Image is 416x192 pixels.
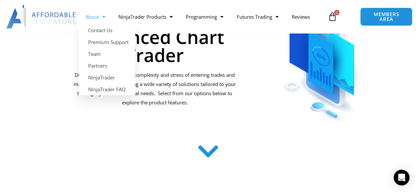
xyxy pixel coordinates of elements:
a: Contact Us [79,24,135,36]
a: NinjaTrader FAQ [79,83,135,95]
p: Designed to eliminate the complexity and stress of entering trades and managing positions, offeri... [68,71,241,107]
a: Premium Support [79,36,135,48]
a: Futures Trading [230,9,285,24]
span: MEMBERS AREA [367,12,405,22]
a: 0 [318,7,347,26]
ul: About [79,24,135,95]
div: Open Intercom Messenger [394,170,409,185]
h1: Enhanced Chart Trader [68,28,241,64]
a: NinjaTrader [79,72,135,83]
a: Programming [179,9,230,24]
img: LogoAI | Affordable Indicators – NinjaTrader [6,5,77,29]
a: MEMBERS AREA [360,8,412,26]
a: Partners [79,60,135,72]
a: Team [79,48,135,60]
a: Reviews [285,9,316,24]
a: About [79,9,112,24]
nav: Menu [79,9,324,24]
span: 0 [334,10,339,15]
a: NinjaTrader Products [112,9,179,24]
